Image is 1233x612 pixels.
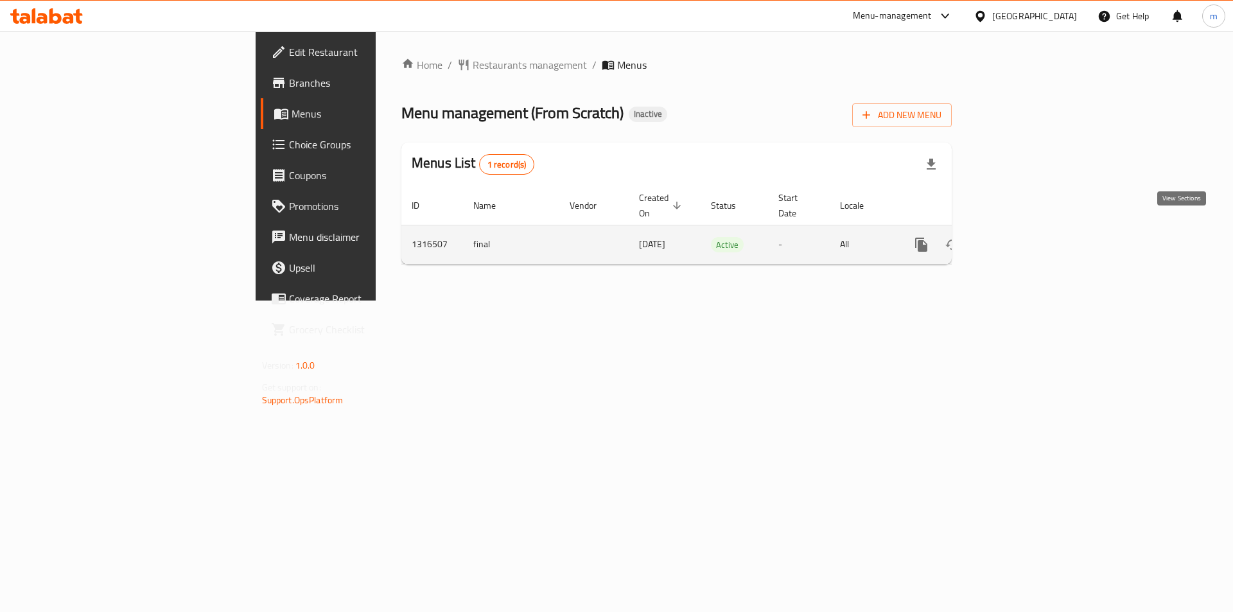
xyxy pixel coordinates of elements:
[906,229,937,260] button: more
[261,37,462,67] a: Edit Restaurant
[289,168,451,183] span: Coupons
[292,106,451,121] span: Menus
[261,283,462,314] a: Coverage Report
[261,191,462,222] a: Promotions
[289,322,451,337] span: Grocery Checklist
[840,198,880,213] span: Locale
[261,314,462,345] a: Grocery Checklist
[629,109,667,119] span: Inactive
[937,229,968,260] button: Change Status
[262,379,321,396] span: Get support on:
[289,198,451,214] span: Promotions
[401,98,624,127] span: Menu management ( From Scratch )
[261,222,462,252] a: Menu disclaimer
[457,57,587,73] a: Restaurants management
[916,149,947,180] div: Export file
[295,357,315,374] span: 1.0.0
[480,159,534,171] span: 1 record(s)
[479,154,535,175] div: Total records count
[639,190,685,221] span: Created On
[830,225,896,264] td: All
[289,137,451,152] span: Choice Groups
[992,9,1077,23] div: [GEOGRAPHIC_DATA]
[289,44,451,60] span: Edit Restaurant
[261,252,462,283] a: Upsell
[401,186,1040,265] table: enhanced table
[862,107,941,123] span: Add New Menu
[412,153,534,175] h2: Menus List
[289,229,451,245] span: Menu disclaimer
[289,75,451,91] span: Branches
[768,225,830,264] td: -
[617,57,647,73] span: Menus
[711,198,753,213] span: Status
[289,260,451,275] span: Upsell
[412,198,436,213] span: ID
[473,57,587,73] span: Restaurants management
[629,107,667,122] div: Inactive
[261,160,462,191] a: Coupons
[289,291,451,306] span: Coverage Report
[639,236,665,252] span: [DATE]
[1210,9,1218,23] span: m
[778,190,814,221] span: Start Date
[592,57,597,73] li: /
[896,186,1040,225] th: Actions
[711,237,744,252] div: Active
[401,57,952,73] nav: breadcrumb
[711,238,744,252] span: Active
[463,225,559,264] td: final
[262,392,344,408] a: Support.OpsPlatform
[853,8,932,24] div: Menu-management
[261,98,462,129] a: Menus
[473,198,512,213] span: Name
[261,129,462,160] a: Choice Groups
[570,198,613,213] span: Vendor
[852,103,952,127] button: Add New Menu
[261,67,462,98] a: Branches
[262,357,293,374] span: Version:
